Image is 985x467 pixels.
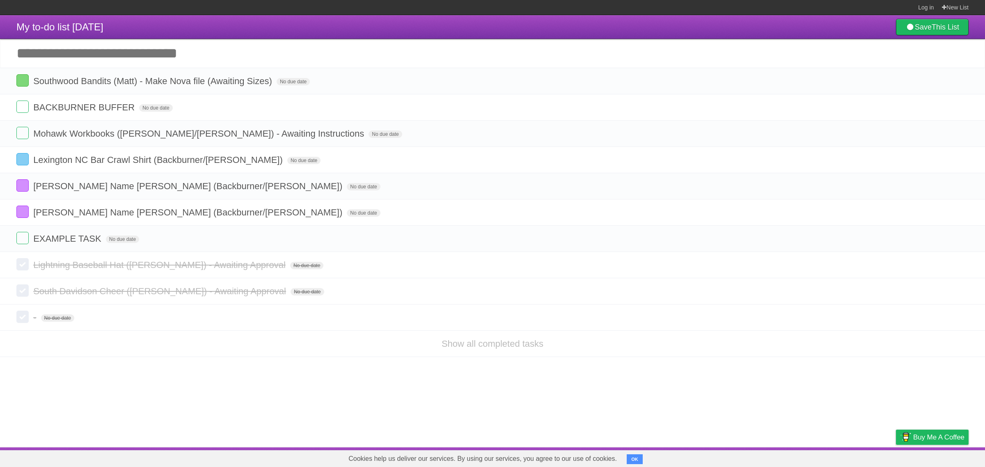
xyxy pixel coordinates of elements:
span: My to-do list [DATE] [16,21,103,32]
label: Done [16,232,29,244]
span: No due date [277,78,310,85]
a: Suggest a feature [917,449,969,465]
a: Privacy [885,449,907,465]
label: Done [16,127,29,139]
label: Done [16,74,29,87]
span: Buy me a coffee [913,430,964,444]
span: Lexington NC Bar Crawl Shirt (Backburner/[PERSON_NAME]) [33,155,285,165]
span: No due date [139,104,172,112]
a: Show all completed tasks [442,339,543,349]
span: [PERSON_NAME] Name [PERSON_NAME] (Backburner/[PERSON_NAME]) [33,181,344,191]
span: - [33,312,38,323]
span: BACKBURNER BUFFER [33,102,137,112]
span: Mohawk Workbooks ([PERSON_NAME]/[PERSON_NAME]) - Awaiting Instructions [33,128,366,139]
label: Done [16,101,29,113]
span: No due date [369,130,402,138]
span: No due date [347,209,380,217]
b: This List [932,23,959,31]
button: OK [627,454,643,464]
span: No due date [106,236,139,243]
span: No due date [347,183,380,190]
a: SaveThis List [896,19,969,35]
label: Done [16,284,29,297]
span: [PERSON_NAME] Name [PERSON_NAME] (Backburner/[PERSON_NAME]) [33,207,344,217]
label: Done [16,311,29,323]
label: Done [16,153,29,165]
a: Developers [814,449,847,465]
span: No due date [291,288,324,295]
span: Cookies help us deliver our services. By using our services, you agree to our use of cookies. [340,451,625,467]
span: No due date [290,262,323,269]
span: No due date [287,157,321,164]
label: Done [16,206,29,218]
span: Lightning Baseball Hat ([PERSON_NAME]) - Awaiting Approval [33,260,288,270]
a: Terms [857,449,875,465]
span: South Davidson Cheer ([PERSON_NAME]) - Awaiting Approval [33,286,288,296]
a: About [787,449,804,465]
label: Done [16,258,29,270]
img: Buy me a coffee [900,430,911,444]
span: Southwood Bandits (Matt) - Make Nova file (Awaiting Sizes) [33,76,274,86]
a: Buy me a coffee [896,430,969,445]
label: Done [16,179,29,192]
span: EXAMPLE TASK [33,233,103,244]
span: No due date [41,314,74,322]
